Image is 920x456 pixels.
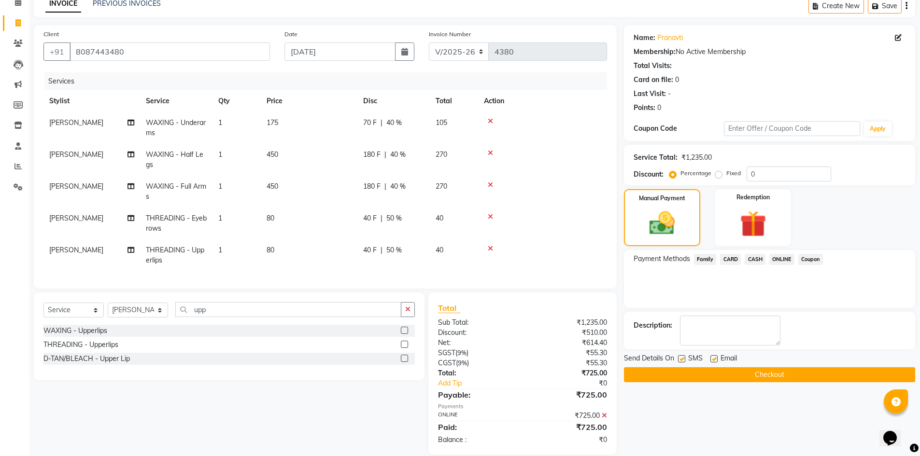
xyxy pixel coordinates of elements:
[267,182,278,191] span: 450
[363,245,377,255] span: 40 F
[736,193,770,202] label: Redemption
[146,118,206,137] span: WAXING - Underarms
[634,169,664,180] div: Discount:
[523,389,614,401] div: ₹725.00
[43,30,59,39] label: Client
[864,122,892,136] button: Apply
[523,328,614,338] div: ₹510.00
[694,254,717,265] span: Family
[363,213,377,223] span: 40 F
[357,90,430,112] th: Disc
[724,121,860,136] input: Enter Offer / Coupon Code
[386,245,402,255] span: 50 %
[212,90,261,112] th: Qty
[745,254,765,265] span: CASH
[680,169,711,178] label: Percentage
[49,118,103,127] span: [PERSON_NAME]
[681,152,712,163] div: ₹1,235.00
[798,254,823,265] span: Coupon
[146,150,203,169] span: WAXING - Half Legs
[523,338,614,348] div: ₹614.40
[668,89,671,99] div: -
[284,30,297,39] label: Date
[175,302,401,317] input: Search or Scan
[634,47,906,57] div: No Active Membership
[390,181,406,192] span: 40 %
[381,213,382,223] span: |
[634,103,655,113] div: Points:
[431,389,523,401] div: Payable:
[436,118,447,127] span: 105
[431,358,523,368] div: ( )
[431,368,523,378] div: Total:
[634,152,678,163] div: Service Total:
[146,214,207,233] span: THREADING - Eyebrows
[641,208,683,238] img: _cash.svg
[688,353,703,365] span: SMS
[43,42,71,61] button: +91
[43,90,140,112] th: Stylist
[146,246,204,264] span: THREADING - Upperlips
[431,348,523,358] div: ( )
[267,214,274,222] span: 80
[386,213,402,223] span: 50 %
[732,207,775,240] img: _gift.svg
[726,169,741,178] label: Fixed
[267,150,278,159] span: 450
[657,103,661,113] div: 0
[267,118,278,127] span: 175
[49,150,103,159] span: [PERSON_NAME]
[478,90,607,112] th: Action
[140,90,212,112] th: Service
[218,246,222,254] span: 1
[261,90,357,112] th: Price
[267,246,274,254] span: 80
[436,182,447,191] span: 270
[523,411,614,421] div: ₹725.00
[634,33,655,43] div: Name:
[218,214,222,222] span: 1
[363,181,381,192] span: 180 F
[218,118,222,127] span: 1
[523,318,614,328] div: ₹1,235.00
[430,90,478,112] th: Total
[523,358,614,368] div: ₹55.30
[429,30,471,39] label: Invoice Number
[634,254,690,264] span: Payment Methods
[390,150,406,160] span: 40 %
[431,318,523,328] div: Sub Total:
[458,359,467,367] span: 9%
[384,181,386,192] span: |
[634,47,676,57] div: Membership:
[438,359,456,367] span: CGST
[44,72,614,90] div: Services
[49,182,103,191] span: [PERSON_NAME]
[43,354,130,364] div: D-TAN/BLEACH - Upper Lip
[438,348,455,357] span: SGST
[523,435,614,445] div: ₹0
[879,417,910,446] iframe: chat widget
[438,303,460,313] span: Total
[49,214,103,222] span: [PERSON_NAME]
[436,214,443,222] span: 40
[49,246,103,254] span: [PERSON_NAME]
[431,421,523,433] div: Paid:
[634,61,672,71] div: Total Visits:
[523,368,614,378] div: ₹725.00
[634,89,666,99] div: Last Visit:
[675,75,679,85] div: 0
[43,326,107,336] div: WAXING - Upperlips
[218,150,222,159] span: 1
[386,118,402,128] span: 40 %
[381,118,382,128] span: |
[624,367,915,382] button: Checkout
[720,254,741,265] span: CARD
[384,150,386,160] span: |
[363,118,377,128] span: 70 F
[523,421,614,433] div: ₹725.00
[436,246,443,254] span: 40
[436,150,447,159] span: 270
[431,411,523,421] div: ONLINE
[639,194,685,203] label: Manual Payment
[43,340,118,350] div: THREADING - Upperlips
